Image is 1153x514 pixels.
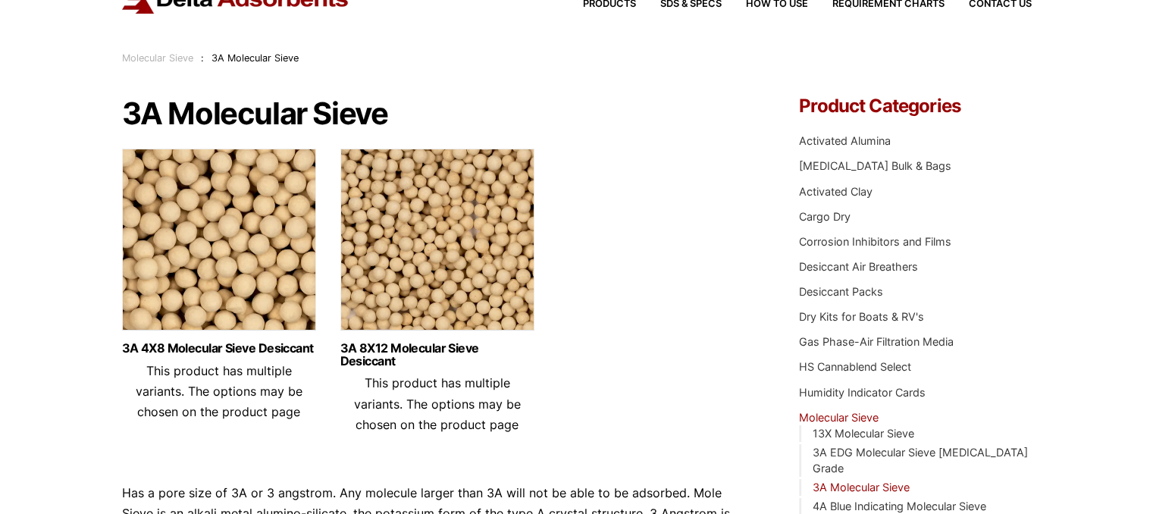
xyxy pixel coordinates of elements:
a: Corrosion Inhibitors and Films [799,235,951,248]
span: : [201,52,204,64]
a: Activated Alumina [799,134,891,147]
a: 3A Molecular Sieve [812,481,909,494]
a: 3A 4X8 Molecular Sieve Desiccant [122,342,316,355]
span: This product has multiple variants. The options may be chosen on the product page [354,375,521,431]
a: Gas Phase-Air Filtration Media [799,335,954,348]
a: Humidity Indicator Cards [799,386,926,399]
a: Dry Kits for Boats & RV's [799,310,924,323]
a: 4A Blue Indicating Molecular Sieve [812,500,985,512]
a: 3A 8X12 Molecular Sieve Desiccant [340,342,534,368]
span: 3A Molecular Sieve [211,52,299,64]
a: Molecular Sieve [122,52,193,64]
a: [MEDICAL_DATA] Bulk & Bags [799,159,951,172]
a: 3A EDG Molecular Sieve [MEDICAL_DATA] Grade [812,446,1027,475]
h4: Product Categories [799,97,1031,115]
a: Desiccant Air Breathers [799,260,918,273]
a: HS Cannablend Select [799,360,911,373]
span: This product has multiple variants. The options may be chosen on the product page [136,363,302,419]
a: Cargo Dry [799,210,851,223]
a: 13X Molecular Sieve [812,427,913,440]
a: Desiccant Packs [799,285,883,298]
a: Molecular Sieve [799,411,879,424]
a: Activated Clay [799,185,873,198]
h1: 3A Molecular Sieve [122,97,754,130]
